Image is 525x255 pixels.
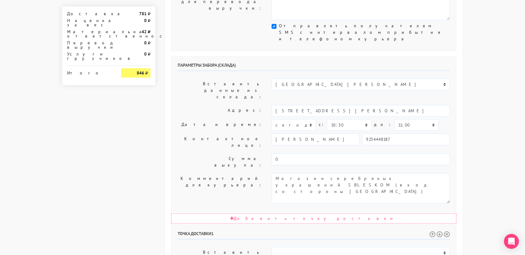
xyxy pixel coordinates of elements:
strong: 0 [144,40,147,46]
strong: 42 [142,29,147,34]
div: Материальная ответственность [62,29,116,38]
div: Доставка [62,11,116,16]
div: Перевод выручки [62,41,116,49]
label: Комментарий для курьера: [173,173,267,204]
span: 1 [211,231,214,236]
div: Итого [67,68,112,75]
label: c: [318,119,324,130]
div: Добавить точку доставки [171,213,456,224]
label: Вставить данные из склада: [173,78,267,102]
label: до: [374,119,392,130]
label: Дата и время: [173,119,267,131]
input: Телефон [362,133,450,145]
strong: 846 [137,70,144,76]
label: Сумма выкупа: [173,153,267,171]
strong: 0 [144,18,147,23]
h6: Параметры забора (склада) [178,63,450,71]
strong: 781 [139,11,147,16]
div: Open Intercom Messenger [504,234,519,249]
label: Отправлять получателям SMS с интервалом прибытия и телефоном курьера [279,23,450,42]
strong: 0 [144,51,147,57]
label: Адрес: [173,105,267,117]
label: Контактное лицо: [173,133,267,151]
h6: Точка доставки [178,231,450,239]
div: Услуги грузчиков [62,52,116,60]
input: Имя [272,133,359,145]
div: Наценка за вес [62,18,116,27]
